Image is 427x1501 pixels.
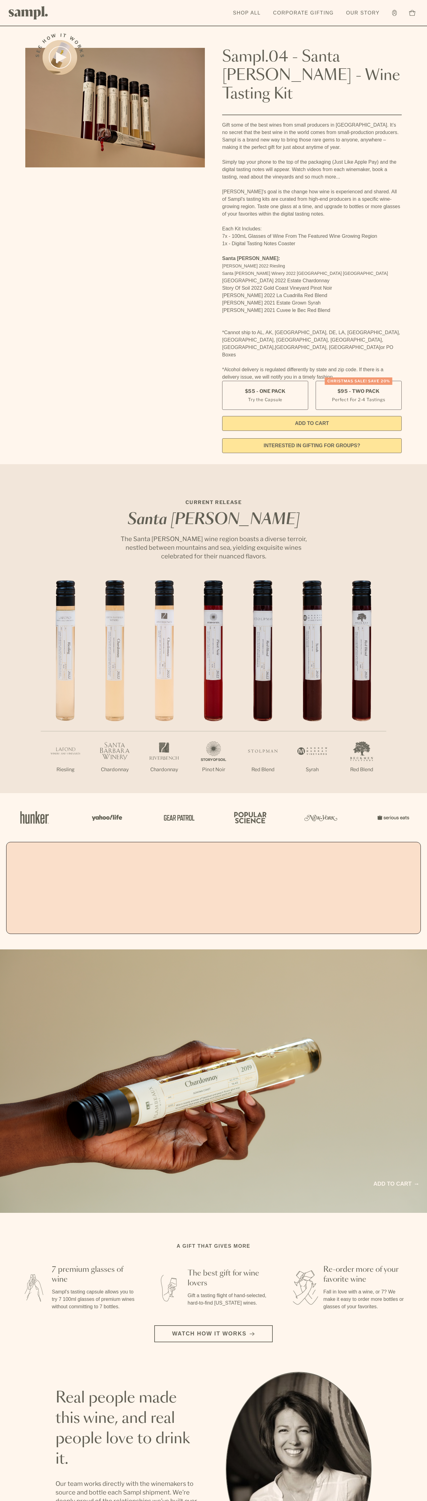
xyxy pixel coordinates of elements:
span: Santa [PERSON_NAME] Winery 2022 [GEOGRAPHIC_DATA] [GEOGRAPHIC_DATA] [222,271,388,276]
small: Perfect For 2-4 Tastings [332,396,385,403]
img: Artboard_5_7fdae55a-36fd-43f7-8bfd-f74a06a2878e_x450.png [159,804,196,831]
p: The Santa [PERSON_NAME] wine region boasts a diverse terroir, nestled between mountains and sea, ... [115,535,312,561]
button: Watch how it works [154,1325,273,1342]
small: Try the Capsule [248,396,282,403]
img: Artboard_4_28b4d326-c26e-48f9-9c80-911f17d6414e_x450.png [231,804,268,831]
p: Gift a tasting flight of hand-selected, hard-to-find [US_STATE] wines. [188,1292,272,1307]
img: Artboard_3_0b291449-6e8c-4d07-b2c2-3f3601a19cd1_x450.png [302,804,339,831]
li: 6 / 7 [288,580,337,793]
h3: The best gift for wine lovers [188,1268,272,1288]
li: [PERSON_NAME] 2021 Estate Grown Syrah [222,299,402,307]
li: 3 / 7 [139,580,189,793]
p: Pinot Noir [189,766,238,773]
p: Sampl's tasting capsule allows you to try 7 100ml glasses of premium wines without committing to ... [52,1288,136,1310]
span: , [274,345,275,350]
p: Riesling [41,766,90,773]
span: $95 - Two Pack [338,388,380,395]
h2: A gift that gives more [177,1242,251,1250]
a: interested in gifting for groups? [222,438,402,453]
li: 7 / 7 [337,580,386,793]
p: Syrah [288,766,337,773]
p: Red Blend [337,766,386,773]
li: [GEOGRAPHIC_DATA] 2022 Estate Chardonnay [222,277,402,284]
a: Add to cart [373,1180,418,1188]
p: Chardonnay [90,766,139,773]
span: [GEOGRAPHIC_DATA], [GEOGRAPHIC_DATA] [275,345,380,350]
img: Sampl logo [9,6,48,19]
p: Fall in love with a wine, or 7? We make it easy to order more bottles or glasses of your favorites. [323,1288,407,1310]
h3: 7 premium glasses of wine [52,1265,136,1284]
h1: Sampl.04 - Santa [PERSON_NAME] - Wine Tasting Kit [222,48,402,103]
p: Chardonnay [139,766,189,773]
img: Artboard_7_5b34974b-f019-449e-91fb-745f8d0877ee_x450.png [374,804,411,831]
a: Corporate Gifting [270,6,337,20]
li: [PERSON_NAME] 2021 Cuvee le Bec Red Blend [222,307,402,314]
div: Christmas SALE! Save 20% [325,377,392,385]
em: Santa [PERSON_NAME] [127,512,300,527]
img: Artboard_1_c8cd28af-0030-4af1-819c-248e302c7f06_x450.png [16,804,53,831]
li: 1 / 7 [41,580,90,793]
li: Story Of Soil 2022 Gold Coast Vineyard Pinot Noir [222,284,402,292]
button: Add to Cart [222,416,402,431]
p: CURRENT RELEASE [115,499,312,506]
span: [PERSON_NAME] 2022 Riesling [222,263,285,268]
h2: Real people made this wine, and real people love to drink it. [56,1388,201,1469]
li: 2 / 7 [90,580,139,793]
button: See how it works [43,40,77,75]
a: Shop All [230,6,264,20]
span: $55 - One Pack [245,388,286,395]
strong: Santa [PERSON_NAME]: [222,256,280,261]
li: [PERSON_NAME] 2022 La Cuadrilla Red Blend [222,292,402,299]
img: Sampl.04 - Santa Barbara - Wine Tasting Kit [25,48,205,167]
li: 4 / 7 [189,580,238,793]
h3: Re-order more of your favorite wine [323,1265,407,1284]
p: Red Blend [238,766,288,773]
div: Gift some of the best wines from small producers in [GEOGRAPHIC_DATA]. It’s no secret that the be... [222,121,402,381]
a: Our Story [343,6,383,20]
img: Artboard_6_04f9a106-072f-468a-bdd7-f11783b05722_x450.png [88,804,125,831]
li: 5 / 7 [238,580,288,793]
